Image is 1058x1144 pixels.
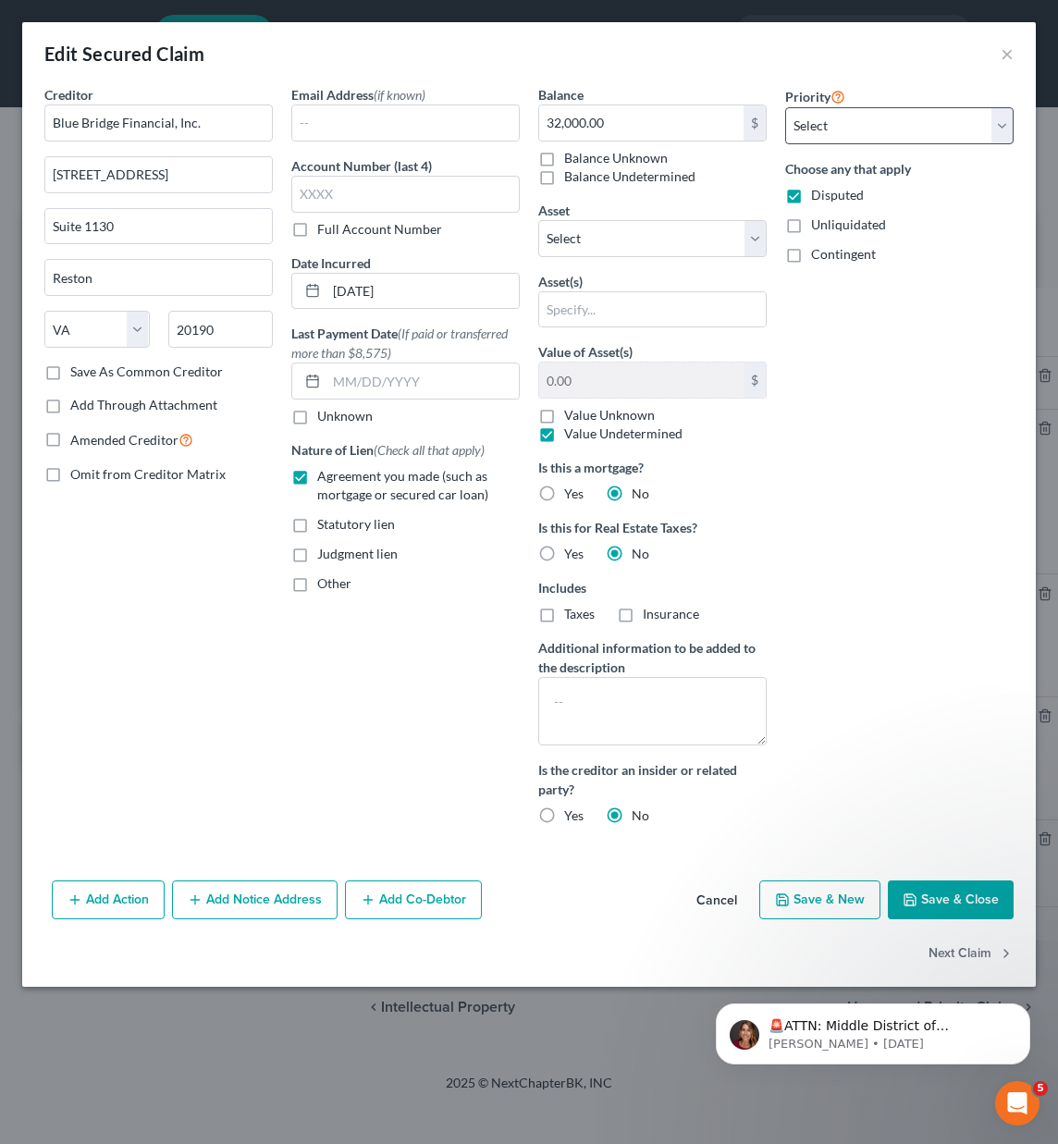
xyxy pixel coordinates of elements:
[538,578,767,597] label: Includes
[564,406,655,424] label: Value Unknown
[70,432,178,448] span: Amended Creditor
[45,157,272,192] input: Enter address...
[538,638,767,677] label: Additional information to be added to the description
[317,407,373,425] label: Unknown
[291,440,485,460] label: Nature of Lien
[995,1081,1040,1126] iframe: Intercom live chat
[632,486,649,501] span: No
[538,203,570,218] span: Asset
[44,87,93,103] span: Creditor
[785,85,845,107] label: Priority
[317,546,398,561] span: Judgment lien
[44,105,273,141] input: Search creditor by name...
[1033,1081,1048,1096] span: 5
[291,176,520,213] input: XXXX
[785,159,1014,178] label: Choose any that apply
[317,516,395,532] span: Statutory lien
[632,807,649,823] span: No
[632,546,649,561] span: No
[564,149,668,167] label: Balance Unknown
[539,292,766,327] input: Specify...
[291,85,425,105] label: Email Address
[538,518,767,537] label: Is this for Real Estate Taxes?
[291,156,432,176] label: Account Number (last 4)
[538,85,584,105] label: Balance
[317,220,442,239] label: Full Account Number
[538,458,767,477] label: Is this a mortgage?
[292,105,519,141] input: --
[291,253,371,273] label: Date Incurred
[291,324,520,363] label: Last Payment Date
[811,187,864,203] span: Disputed
[538,342,633,362] label: Value of Asset(s)
[52,880,165,919] button: Add Action
[45,209,272,244] input: Apt, Suite, etc...
[811,216,886,232] span: Unliquidated
[643,606,699,621] span: Insurance
[539,105,744,141] input: 0.00
[70,466,226,482] span: Omit from Creditor Matrix
[317,468,488,502] span: Agreement you made (such as mortgage or secured car loan)
[688,965,1058,1094] iframe: Intercom notifications message
[172,880,338,919] button: Add Notice Address
[888,880,1014,919] button: Save & Close
[811,246,876,262] span: Contingent
[744,105,766,141] div: $
[564,606,595,621] span: Taxes
[538,272,583,291] label: Asset(s)
[168,311,274,348] input: Enter zip...
[759,880,880,919] button: Save & New
[744,363,766,398] div: $
[682,882,752,919] button: Cancel
[45,260,272,295] input: Enter city...
[326,363,519,399] input: MM/DD/YYYY
[539,363,744,398] input: 0.00
[70,396,217,414] label: Add Through Attachment
[538,760,767,799] label: Is the creditor an insider or related party?
[44,41,204,67] div: Edit Secured Claim
[564,486,584,501] span: Yes
[929,934,1014,973] button: Next Claim
[317,575,351,591] span: Other
[1001,43,1014,65] button: ×
[564,424,683,443] label: Value Undetermined
[374,87,425,103] span: (if known)
[564,807,584,823] span: Yes
[70,363,223,381] label: Save As Common Creditor
[564,167,695,186] label: Balance Undetermined
[345,880,482,919] button: Add Co-Debtor
[326,274,519,309] input: MM/DD/YYYY
[374,442,485,458] span: (Check all that apply)
[564,546,584,561] span: Yes
[291,326,508,361] span: (If paid or transferred more than $8,575)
